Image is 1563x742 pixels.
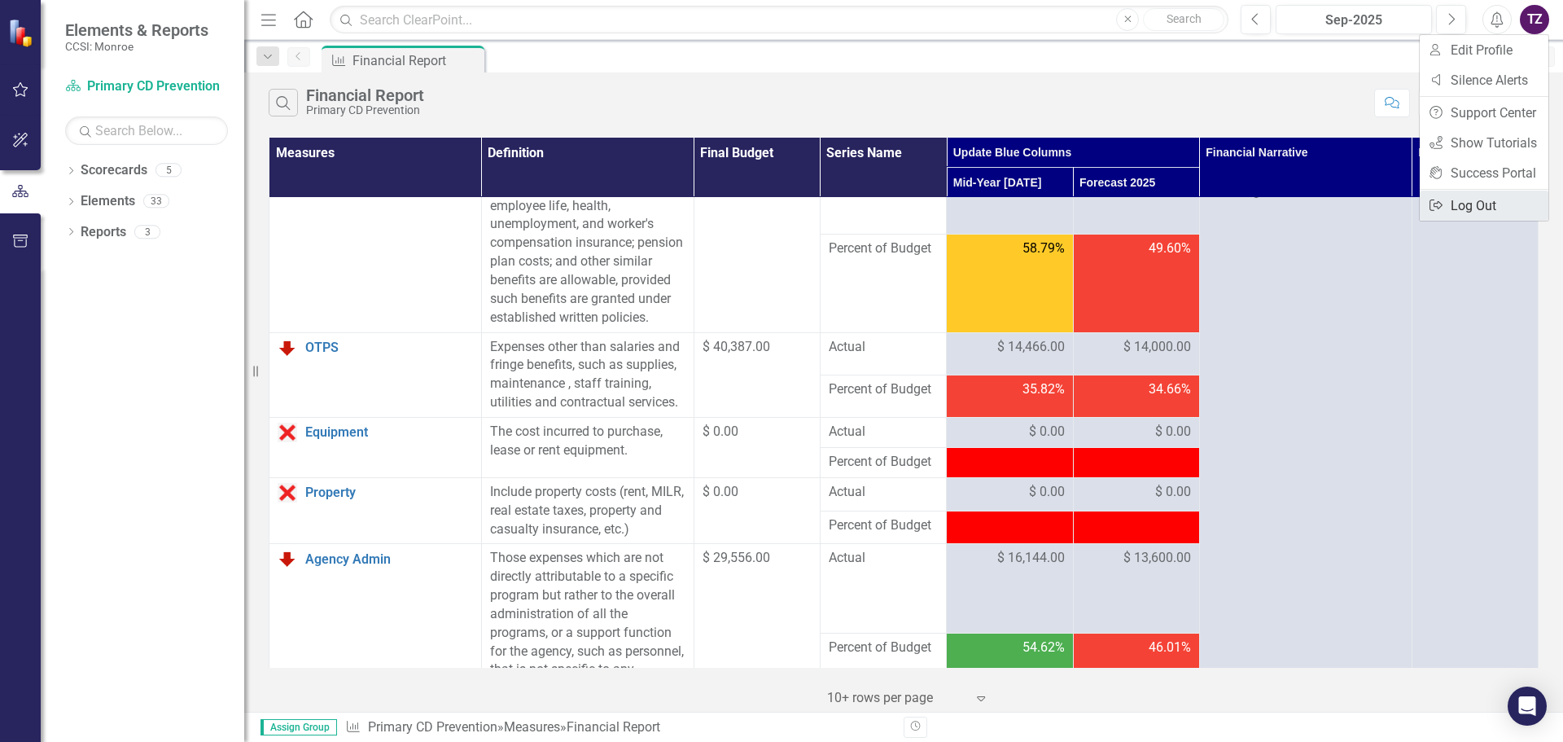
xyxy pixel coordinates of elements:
input: Search Below... [65,116,228,145]
span: $ 0.00 [1029,483,1065,502]
button: TZ [1520,5,1549,34]
div: The cost of fringe benefits in the form of employer contributions or expenses for social security... [490,141,685,327]
input: Search ClearPoint... [330,6,1228,34]
div: 5 [155,164,182,178]
a: Measures [504,719,560,735]
span: $ 0.00 [703,424,738,439]
img: Below Plan [278,338,297,358]
span: $ 0.00 [1029,423,1065,441]
a: Silence Alerts [1420,65,1548,95]
span: Percent of Budget [829,639,938,657]
td: Double-Click to Edit [947,417,1073,447]
span: Actual [829,423,938,441]
td: Double-Click to Edit [1073,477,1199,511]
span: Percent of Budget [829,516,938,535]
a: Log Out [1420,191,1548,221]
div: Financial Report [567,719,660,735]
span: $ 16,144.00 [997,549,1065,568]
span: 54.62% [1022,639,1065,657]
span: 58.79% [1022,239,1065,258]
span: 35.82% [1022,380,1065,399]
a: Equipment [305,425,473,440]
img: Below Plan [278,549,297,569]
a: Show Tutorials [1420,128,1548,158]
span: Percent of Budget [829,239,938,258]
span: $ 14,000.00 [1123,338,1191,357]
span: Assign Group [260,719,337,735]
a: Agency Admin [305,552,473,567]
span: $ 29,556.00 [703,550,770,565]
button: Search [1143,8,1224,31]
a: Support Center [1420,98,1548,128]
td: Double-Click to Edit [1073,417,1199,447]
td: Double-Click to Edit [947,332,1073,375]
span: $ 40,387.00 [703,339,770,354]
span: $ 0.00 [1155,423,1191,441]
div: Include property costs (rent, MILR, real estate taxes, property and casualty insurance, etc.) [490,483,685,539]
div: Financial Report [352,50,480,71]
a: Elements [81,192,135,211]
span: Percent of Budget [829,453,938,472]
span: Elements & Reports [65,20,208,40]
a: OTPS [305,340,473,355]
td: Double-Click to Edit Right Click for Context Menu [269,136,482,332]
button: Sep-2025 [1276,5,1432,34]
td: Double-Click to Edit [947,544,1073,633]
img: Data Error [278,423,297,442]
div: The cost incurred to purchase, lease or rent equipment. [490,423,685,460]
img: ClearPoint Strategy [8,19,37,47]
a: Property [305,485,473,500]
a: Primary CD Prevention [65,77,228,96]
div: 33 [143,195,169,209]
span: Actual [829,549,938,568]
div: Those expenses which are not directly attributable to a specific program but rather to the overal... [490,549,685,717]
div: Financial Report [306,86,424,104]
a: Edit Profile [1420,35,1548,65]
a: Reports [81,223,126,242]
td: Double-Click to Edit Right Click for Context Menu [269,544,482,722]
span: 46.01% [1149,639,1191,657]
div: 3 [134,225,160,239]
img: Data Error [278,483,297,503]
span: Actual [829,338,938,357]
td: Double-Click to Edit Right Click for Context Menu [269,332,482,417]
a: Success Portal [1420,158,1548,188]
div: Open Intercom Messenger [1508,687,1547,726]
div: » » [345,718,891,737]
small: CCSI: Monroe [65,40,208,53]
td: Double-Click to Edit Right Click for Context Menu [269,477,482,544]
td: Double-Click to Edit [1073,544,1199,633]
p: Expenses other than salaries and fringe benefits, such as supplies, maintenance , staff training,... [490,338,685,412]
div: Primary CD Prevention [306,104,424,116]
td: Double-Click to Edit Right Click for Context Menu [269,417,482,477]
span: Percent of Budget [829,380,938,399]
span: 34.66% [1149,380,1191,399]
span: 49.60% [1149,239,1191,258]
span: Search [1167,12,1202,25]
div: Sep-2025 [1281,11,1426,30]
span: Actual [829,483,938,502]
span: $ 13,600.00 [1123,549,1191,568]
span: $ 14,466.00 [997,338,1065,357]
td: Double-Click to Edit [1073,332,1199,375]
a: Primary CD Prevention [368,719,497,735]
span: $ 0.00 [1155,483,1191,502]
a: Scorecards [81,161,147,180]
td: Double-Click to Edit [947,477,1073,511]
span: $ 0.00 [703,484,738,499]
